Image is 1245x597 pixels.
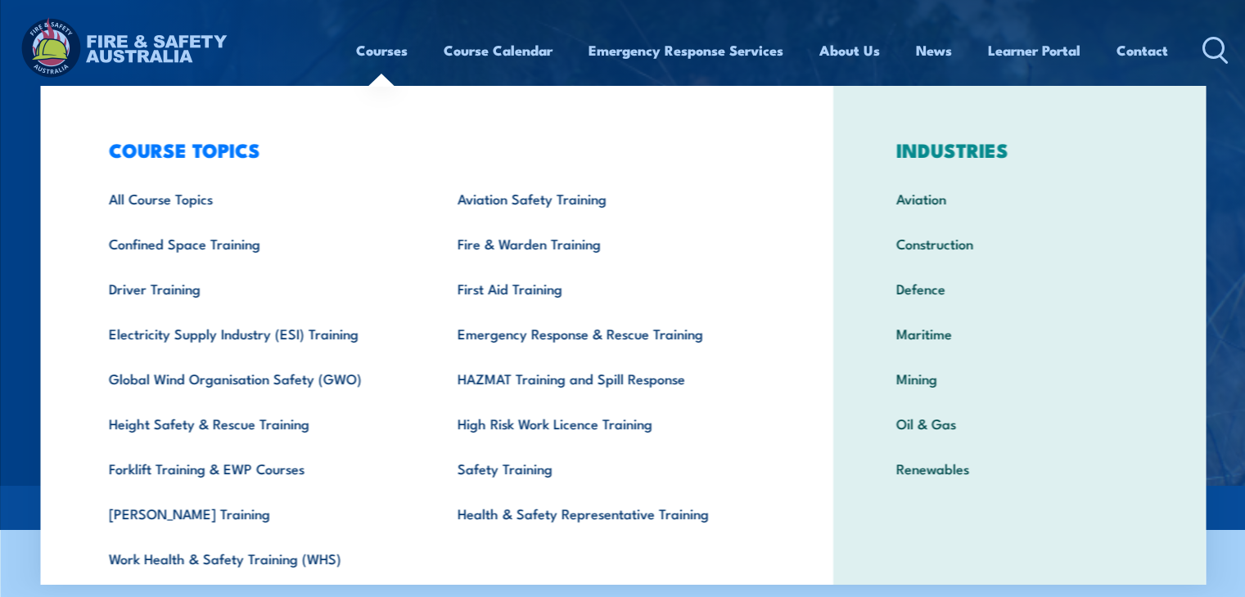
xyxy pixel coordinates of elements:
a: About Us [819,29,880,72]
a: Construction [871,221,1168,266]
a: All Course Topics [83,176,432,221]
a: Work Health & Safety Training (WHS) [83,536,432,581]
a: [PERSON_NAME] Training [83,491,432,536]
a: First Aid Training [432,266,782,311]
a: Course Calendar [444,29,553,72]
a: Height Safety & Rescue Training [83,401,432,446]
a: News [916,29,952,72]
a: Defence [871,266,1168,311]
a: High Risk Work Licence Training [432,401,782,446]
a: Courses [356,29,408,72]
a: Oil & Gas [871,401,1168,446]
a: Renewables [871,446,1168,491]
a: Emergency Response & Rescue Training [432,311,782,356]
a: HAZMAT Training and Spill Response [432,356,782,401]
a: Emergency Response Services [589,29,783,72]
h3: COURSE TOPICS [83,138,782,161]
a: Driver Training [83,266,432,311]
a: Health & Safety Representative Training [432,491,782,536]
a: Safety Training [432,446,782,491]
a: Confined Space Training [83,221,432,266]
a: Forklift Training & EWP Courses [83,446,432,491]
a: Global Wind Organisation Safety (GWO) [83,356,432,401]
a: Aviation Safety Training [432,176,782,221]
a: Aviation [871,176,1168,221]
a: Learner Portal [988,29,1080,72]
a: Contact [1116,29,1168,72]
a: Maritime [871,311,1168,356]
a: Fire & Warden Training [432,221,782,266]
h3: INDUSTRIES [871,138,1168,161]
a: Mining [871,356,1168,401]
a: Electricity Supply Industry (ESI) Training [83,311,432,356]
